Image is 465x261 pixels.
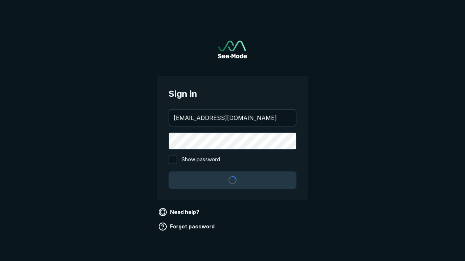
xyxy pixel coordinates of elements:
img: See-Mode Logo [218,41,247,58]
span: Show password [182,156,220,164]
a: Need help? [157,206,202,218]
span: Sign in [169,87,296,100]
input: your@email.com [169,110,296,126]
a: Go to sign in [218,41,247,58]
a: Forgot password [157,221,218,232]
